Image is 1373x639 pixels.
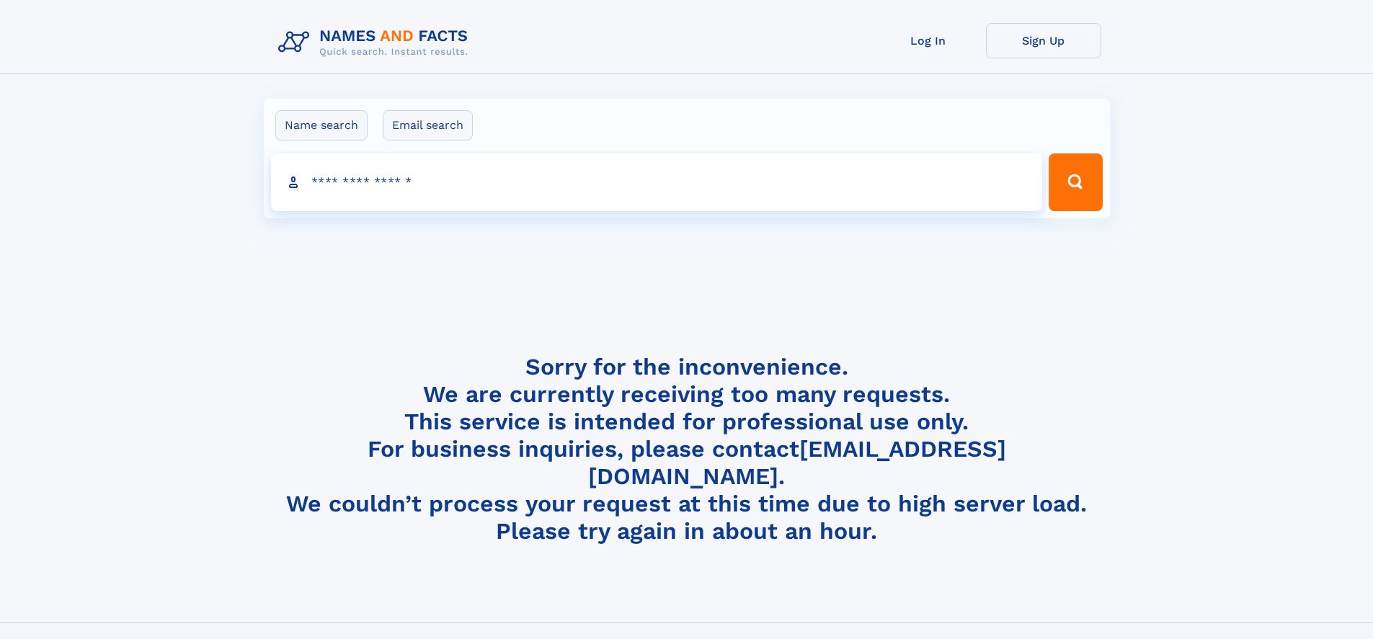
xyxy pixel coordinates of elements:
[1049,153,1102,211] button: Search Button
[383,110,473,140] label: Email search
[986,23,1101,58] a: Sign Up
[272,23,480,62] img: Logo Names and Facts
[588,435,1006,490] a: [EMAIL_ADDRESS][DOMAIN_NAME]
[871,23,986,58] a: Log In
[271,153,1043,211] input: search input
[275,110,368,140] label: Name search
[272,353,1101,545] h4: Sorry for the inconvenience. We are currently receiving too many requests. This service is intend...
